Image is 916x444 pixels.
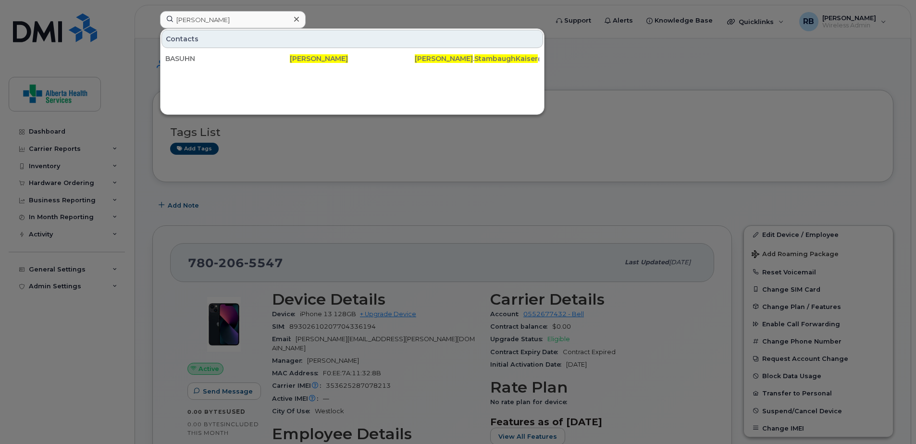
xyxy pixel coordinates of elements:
a: BASUHN[PERSON_NAME][PERSON_NAME].StambaughKaiser@[DOMAIN_NAME] [161,50,543,67]
div: Contacts [161,30,543,48]
div: BASUHN [165,54,290,63]
span: StambaughKaiser [474,54,538,63]
span: [PERSON_NAME] [415,54,473,63]
div: . @[DOMAIN_NAME] [415,54,539,63]
span: [PERSON_NAME] [290,54,348,63]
